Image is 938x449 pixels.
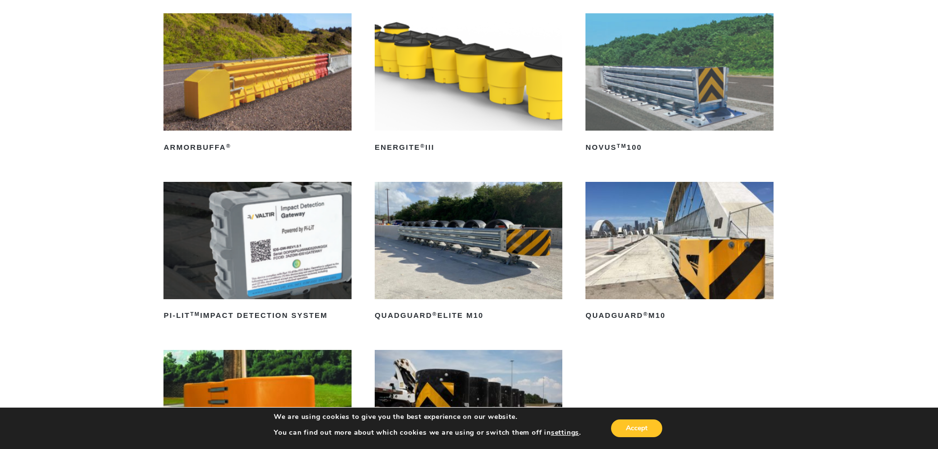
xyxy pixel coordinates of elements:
[420,143,425,149] sup: ®
[163,182,351,324] a: PI-LITTMImpact Detection System
[585,308,773,324] h2: QuadGuard M10
[375,182,562,324] a: QuadGuard®Elite M10
[585,182,773,324] a: QuadGuard®M10
[226,143,231,149] sup: ®
[551,428,579,437] button: settings
[163,13,351,155] a: ArmorBuffa®
[274,428,581,437] p: You can find out more about which cookies we are using or switch them off in .
[617,143,627,149] sup: TM
[611,419,662,437] button: Accept
[585,13,773,155] a: NOVUSTM100
[375,13,562,155] a: ENERGITE®III
[375,139,562,155] h2: ENERGITE III
[432,311,437,317] sup: ®
[163,308,351,324] h2: PI-LIT Impact Detection System
[375,308,562,324] h2: QuadGuard Elite M10
[274,413,581,421] p: We are using cookies to give you the best experience on our website.
[163,139,351,155] h2: ArmorBuffa
[585,139,773,155] h2: NOVUS 100
[643,311,648,317] sup: ®
[190,311,200,317] sup: TM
